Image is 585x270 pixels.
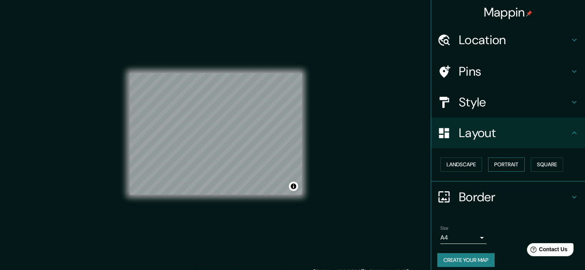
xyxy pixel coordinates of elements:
[440,225,448,231] label: Size
[459,189,570,205] h4: Border
[289,182,298,191] button: Toggle attribution
[437,253,495,267] button: Create your map
[431,25,585,55] div: Location
[484,5,533,20] h4: Mappin
[440,232,487,244] div: A4
[459,64,570,79] h4: Pins
[459,94,570,110] h4: Style
[130,73,302,195] canvas: Map
[431,118,585,148] div: Layout
[440,157,482,172] button: Landscape
[459,125,570,141] h4: Layout
[517,240,577,262] iframe: Help widget launcher
[488,157,525,172] button: Portrait
[526,10,532,17] img: pin-icon.png
[431,182,585,212] div: Border
[431,87,585,118] div: Style
[531,157,563,172] button: Square
[459,32,570,48] h4: Location
[431,56,585,87] div: Pins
